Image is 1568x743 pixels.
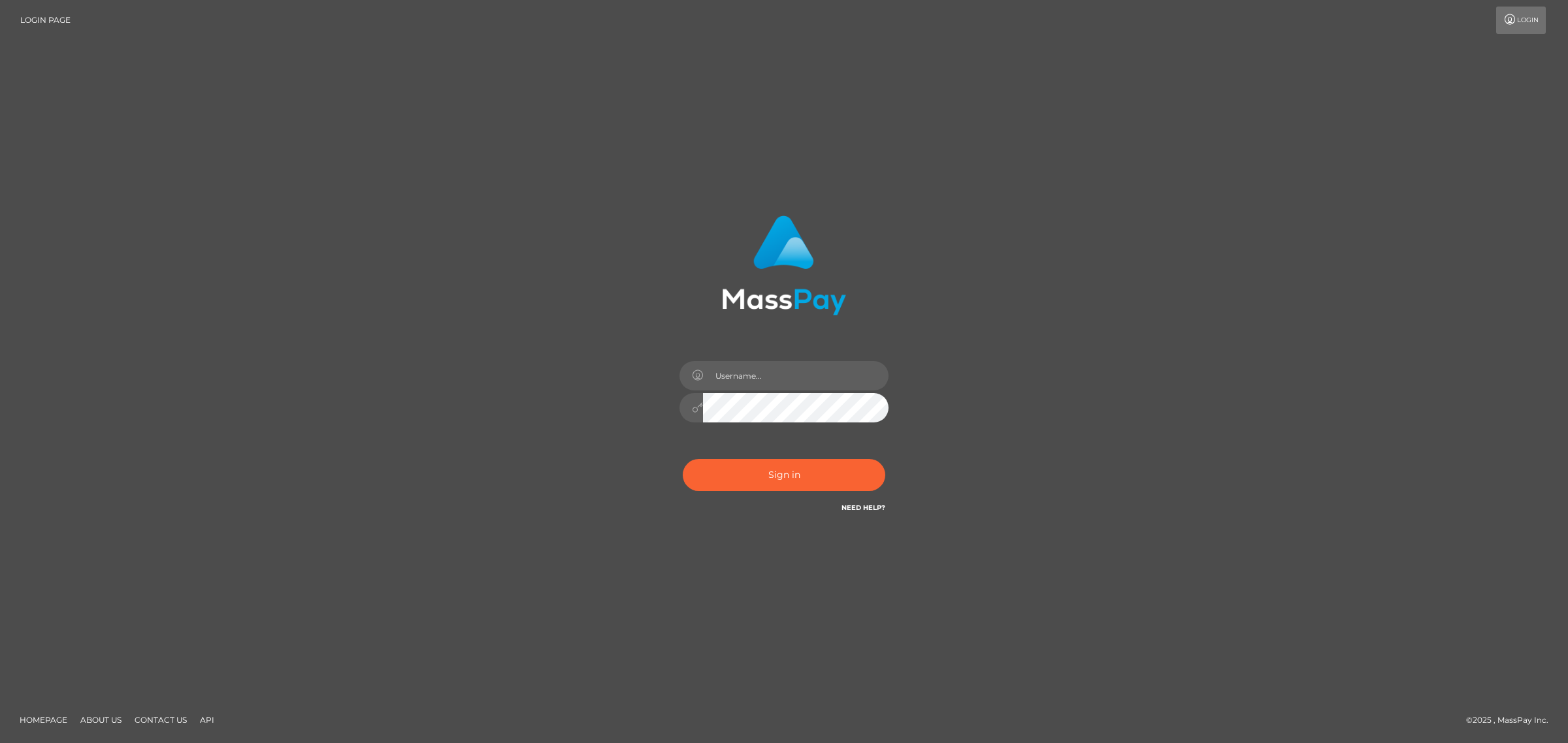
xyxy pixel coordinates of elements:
input: Username... [703,361,889,390]
button: Sign in [683,459,885,491]
a: Login [1496,7,1546,34]
img: MassPay Login [722,215,846,315]
a: Login Page [20,7,71,34]
a: About Us [75,710,127,730]
a: Contact Us [129,710,192,730]
a: API [195,710,220,730]
a: Need Help? [841,503,885,512]
div: © 2025 , MassPay Inc. [1466,713,1558,727]
a: Homepage [14,710,73,730]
